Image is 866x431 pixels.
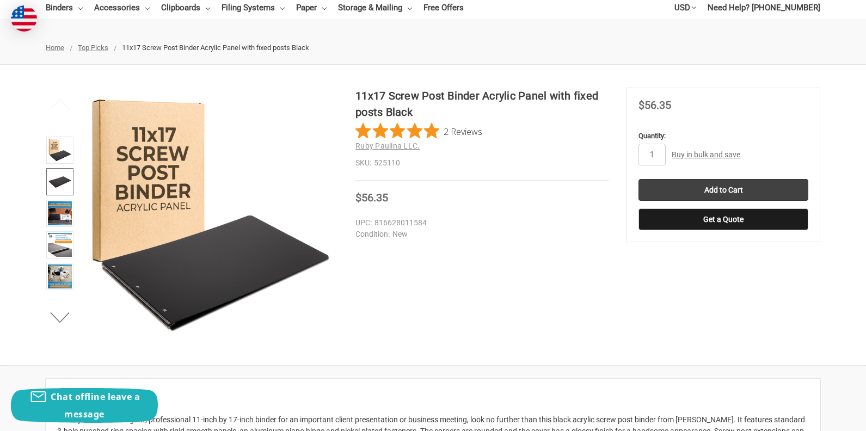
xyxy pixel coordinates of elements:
[78,44,108,52] a: Top Picks
[638,179,808,201] input: Add to Cart
[355,88,609,120] h1: 11x17 Screw Post Binder Acrylic Panel with fixed posts Black
[122,44,309,52] span: 11x17 Screw Post Binder Acrylic Panel with fixed posts Black
[355,229,604,240] dd: New
[51,391,140,420] span: Chat offline leave a message
[83,88,337,342] img: 11x17 Screw Post Binder Acrylic Panel with fixed posts Black
[355,157,371,169] dt: SKU:
[57,390,809,407] h2: Description
[355,229,390,240] dt: Condition:
[355,191,388,204] span: $56.35
[46,44,64,52] a: Home
[355,217,372,229] dt: UPC:
[638,98,671,112] span: $56.35
[638,208,808,230] button: Get a Quote
[48,233,72,257] img: 11x17 Screw Post Binder Acrylic Panel with fixed posts Black
[48,138,72,162] img: 11x17 Screw Post Binder Acrylic Panel with fixed posts Black
[44,307,77,329] button: Next
[672,150,740,159] a: Buy in bulk and save
[355,217,604,229] dd: 816628011584
[11,5,37,32] img: duty and tax information for United States
[355,141,420,150] a: Ruby Paulina LLC.
[355,157,609,169] dd: 525110
[11,388,158,423] button: Chat offline leave a message
[444,123,482,139] span: 2 Reviews
[355,123,482,139] button: Rated 5 out of 5 stars from 2 reviews. Jump to reviews.
[48,264,72,288] img: 11x17 Screw Post Binder Acrylic Panel with fixed posts Black
[48,201,72,225] img: Ruby Paulina 11x17 1" Angle-D Ring, White Acrylic Binder (515180)
[638,131,808,141] label: Quantity:
[44,93,77,115] button: Previous
[48,170,72,194] img: 11x17 Screw Post Binder Acrylic Panel with fixed posts Black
